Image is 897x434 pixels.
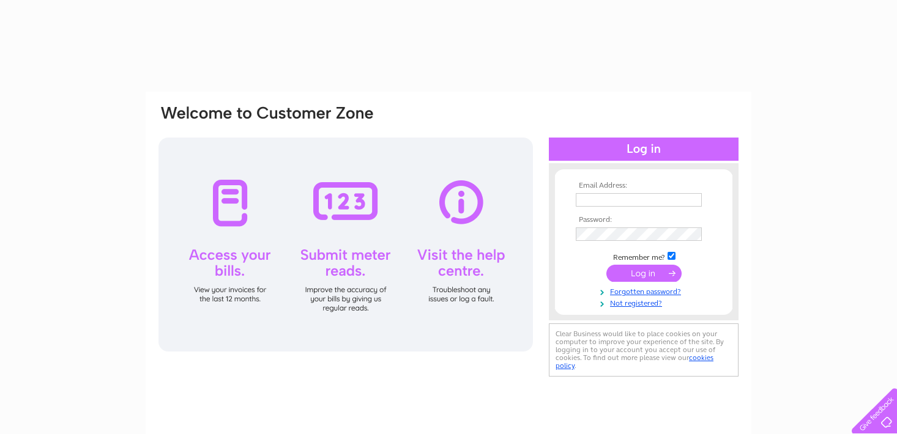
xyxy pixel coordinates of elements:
th: Email Address: [573,182,715,190]
a: Not registered? [576,296,715,308]
a: Forgotten password? [576,285,715,296]
th: Password: [573,216,715,224]
div: Clear Business would like to place cookies on your computer to improve your experience of the sit... [549,323,739,377]
td: Remember me? [573,250,715,262]
a: cookies policy [556,353,713,370]
input: Submit [606,265,682,282]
